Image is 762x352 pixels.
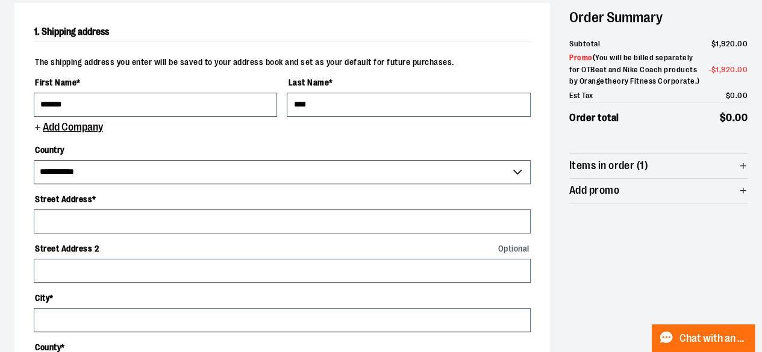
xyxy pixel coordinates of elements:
[652,324,755,352] button: Chat with an Expert
[716,39,719,48] span: 1
[34,189,531,209] label: Street Address *
[735,91,738,100] span: .
[569,53,593,62] span: Promo
[34,22,531,42] h2: 1. Shipping address
[569,185,619,196] span: Add promo
[730,91,735,100] span: 0
[735,65,738,74] span: .
[735,39,738,48] span: .
[711,39,716,48] span: $
[708,64,748,76] span: -
[711,65,716,74] span: $
[34,288,531,308] label: City *
[732,112,735,123] span: .
[34,238,531,259] label: Street Address 2
[737,65,748,74] span: 00
[569,3,748,32] h2: Order Summary
[498,244,529,253] span: Optional
[569,179,748,203] button: Add promo
[569,160,648,171] span: Items in order (1)
[569,110,619,126] span: Order total
[569,53,700,85] span: ( You will be billed separately for OTBeat and Nike Coach products by Orangetheory Fitness Corpor...
[679,333,748,344] span: Chat with an Expert
[721,39,735,48] span: 920
[287,72,530,93] label: Last Name *
[726,112,732,123] span: 0
[34,72,277,93] label: First Name *
[737,91,748,100] span: 00
[720,112,726,123] span: $
[34,140,531,160] label: Country
[735,112,748,123] span: 00
[42,122,103,133] span: Add Company
[569,38,600,50] span: Subtotal
[719,39,722,48] span: ,
[569,154,748,178] button: Items in order (1)
[737,39,748,48] span: 00
[34,52,531,67] p: The shipping address you enter will be saved to your address book and set as your default for fut...
[34,122,103,135] button: Add Company
[716,65,719,74] span: 1
[719,65,722,74] span: ,
[726,91,731,100] span: $
[721,65,735,74] span: 920
[569,90,593,102] span: Est Tax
